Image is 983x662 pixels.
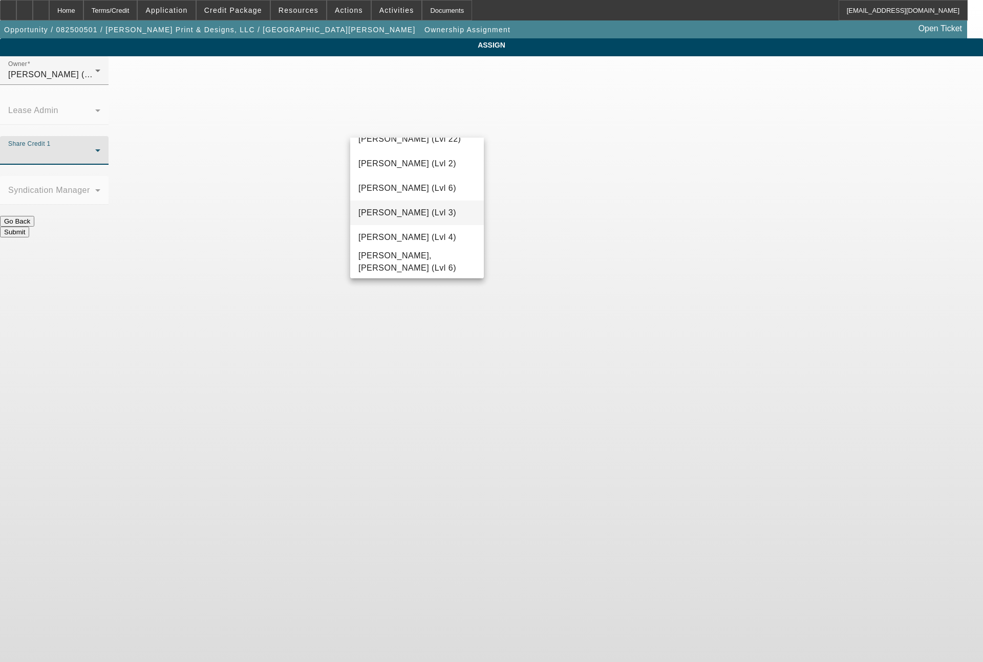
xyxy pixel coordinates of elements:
span: [PERSON_NAME] (Lvl 2) [358,158,456,170]
span: [PERSON_NAME] (Lvl 22) [358,133,461,145]
span: [PERSON_NAME] (Lvl 3) [358,207,456,219]
span: [PERSON_NAME] (Lvl 6) [358,182,456,194]
span: [PERSON_NAME], [PERSON_NAME] (Lvl 6) [358,250,476,274]
span: [PERSON_NAME] (Lvl 4) [358,231,456,244]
